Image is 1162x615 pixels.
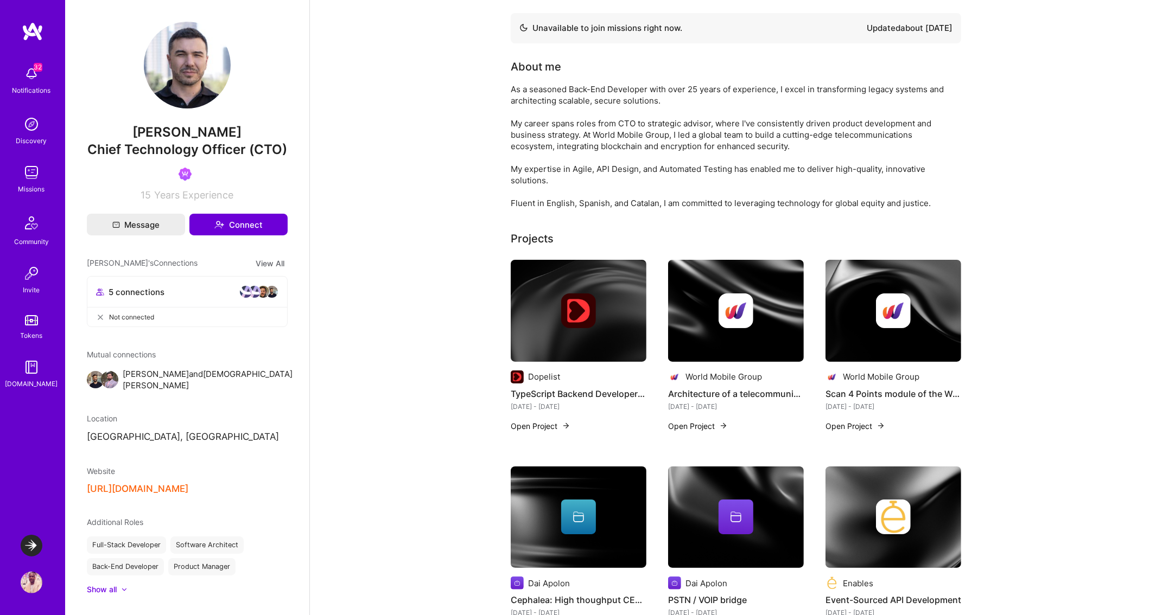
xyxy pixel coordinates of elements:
[16,135,47,146] div: Discovery
[257,285,270,298] img: avatar
[87,536,166,554] div: Full-Stack Developer
[87,413,288,424] div: Location
[668,401,804,412] div: [DATE] - [DATE]
[876,499,911,534] img: Company logo
[511,593,646,607] h4: Cephalea: High thoughput CEPH backup system
[719,293,753,328] img: Company logo
[189,214,288,235] button: Connect
[18,535,45,556] a: LaunchDarkly: Experimentation Delivery Team
[87,558,164,575] div: Back-End Developer
[685,578,727,589] div: Dai Apolon
[519,22,682,35] div: Unavailable to join missions right now.
[562,421,570,430] img: arrow-right
[668,593,804,607] h4: PSTN / VOIP bridge
[168,558,236,575] div: Product Manager
[867,22,953,35] div: Updated about [DATE]
[843,578,873,589] div: Enables
[21,572,42,593] img: User Avatar
[34,63,42,72] span: 32
[87,483,188,495] button: [URL][DOMAIN_NAME]
[112,221,120,228] i: icon Mail
[87,142,287,157] span: Chief Technology Officer (CTO)
[109,311,154,323] span: Not connected
[239,285,252,298] img: avatar
[123,368,293,391] span: [PERSON_NAME] and [DEMOGRAPHIC_DATA][PERSON_NAME]
[87,276,288,327] button: 5 connectionsavataravataravataravatarNot connected
[668,576,681,590] img: Company logo
[21,63,42,85] img: bell
[265,285,278,298] img: avatar
[561,293,596,328] img: Company logo
[23,284,40,296] div: Invite
[511,230,554,247] div: Projects
[18,210,45,236] img: Community
[87,349,288,360] span: Mutual connections
[511,401,646,412] div: [DATE] - [DATE]
[668,420,728,432] button: Open Project
[25,315,38,325] img: tokens
[252,257,288,270] button: View All
[511,466,646,568] img: cover
[528,371,560,382] div: Dopelist
[877,421,885,430] img: arrow-right
[826,401,961,412] div: [DATE] - [DATE]
[719,421,728,430] img: arrow-right
[826,260,961,362] img: cover
[668,466,804,568] img: cover
[21,356,42,378] img: guide book
[685,371,762,382] div: World Mobile Group
[18,183,45,195] div: Missions
[87,124,288,140] span: [PERSON_NAME]
[511,370,524,383] img: Company logo
[528,578,570,589] div: Dai Apolon
[87,257,198,270] span: [PERSON_NAME]'s Connections
[826,420,885,432] button: Open Project
[214,220,224,229] i: icon Connect
[21,262,42,284] img: Invite
[21,113,42,135] img: discovery
[843,371,919,382] div: World Mobile Group
[511,59,561,75] div: About me
[22,22,43,41] img: logo
[248,285,261,298] img: avatar
[826,576,839,590] img: Company logo
[511,576,524,590] img: Company logo
[96,288,104,296] i: icon Collaborator
[511,387,646,401] h4: TypeScript Backend Developer for an applied AI startup
[96,313,105,322] i: icon CloseGray
[87,517,143,527] span: Additional Roles
[170,536,244,554] div: Software Architect
[109,286,164,298] span: 5 connections
[826,370,839,383] img: Company logo
[87,214,185,235] button: Message
[826,466,961,568] img: cover
[876,293,911,328] img: Company logo
[21,330,43,341] div: Tokens
[144,22,231,108] img: User Avatar
[141,189,151,201] span: 15
[826,593,961,607] h4: Event-Sourced API Development
[5,378,58,389] div: [DOMAIN_NAME]
[826,387,961,401] h4: Scan 4 Points module of the World Mobile App
[21,162,42,183] img: teamwork
[21,535,42,556] img: LaunchDarkly: Experimentation Delivery Team
[87,371,104,388] img: Emiliano Gonzalez
[12,85,51,96] div: Notifications
[155,189,234,201] span: Years Experience
[511,420,570,432] button: Open Project
[18,572,45,593] a: User Avatar
[668,387,804,401] h4: Architecture of a telecommunications system with a blockchain backoffice for a sharing economy
[179,168,192,181] img: Been on Mission
[101,371,118,388] img: Muhammad Umer
[668,260,804,362] img: cover
[87,584,117,595] div: Show all
[668,370,681,383] img: Company logo
[14,236,49,247] div: Community
[519,23,528,32] img: Availability
[511,84,945,209] div: As a seasoned Back-End Developer with over 25 years of experience, I excel in transforming legacy...
[87,431,288,444] p: [GEOGRAPHIC_DATA], [GEOGRAPHIC_DATA]
[511,260,646,362] img: cover
[87,466,115,476] span: Website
